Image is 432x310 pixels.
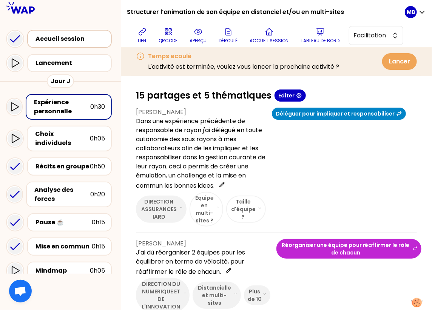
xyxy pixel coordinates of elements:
[244,285,270,305] button: Plus de 10
[34,185,90,204] div: Analyse des forces
[34,98,90,116] div: Expérience personnelle
[354,31,388,40] span: Facilitation
[193,282,241,309] button: Distancielle et multi-sites
[148,52,339,61] h3: Temps ecoulé
[216,24,241,47] button: Déroulé
[35,130,90,148] div: Choix individuels
[35,59,108,68] div: Lancement
[90,102,105,111] div: 0h30
[226,196,266,223] button: Taille d'équipe ?
[276,239,421,259] button: Réorganiser une équipe pour réaffirmer le rôle de chacun
[35,242,92,251] div: Mise en commun
[35,266,90,275] div: Mindmap
[136,117,266,190] p: Dans une expérience précédente de responsable de rayon j'ai délégué en toute autonomie des sous r...
[135,24,150,47] button: lien
[156,24,181,47] button: QRCODE
[190,192,223,227] button: Equipe en multi-sites ?
[35,34,108,43] div: Accueil session
[136,239,270,248] p: [PERSON_NAME]
[35,162,90,171] div: Récits en groupe
[382,53,417,70] button: Lancer
[90,266,105,275] div: 0h05
[301,38,340,44] p: Tableau de bord
[219,38,238,44] p: Déroulé
[136,248,270,276] p: J'ai dû réorganiser 2 équipes pour les équilibrer en terme de vélocité, pour réaffirmer le rôle d...
[405,6,426,18] button: MB
[349,26,403,45] button: Facilitation
[136,108,266,117] p: [PERSON_NAME]
[187,24,210,47] button: aperçu
[92,242,105,251] div: 0h15
[138,38,147,44] p: lien
[90,162,105,171] div: 0h50
[272,108,406,120] button: Déléguer pour impliquer et responsabiliser
[35,218,92,227] div: Pause ☕️
[90,190,105,199] div: 0h20
[298,24,343,47] button: Tableau de bord
[9,280,32,302] div: Ouvrir le chat
[247,24,292,47] button: Accueil session
[47,74,74,88] div: Jour J
[148,62,339,71] p: L'activité est terminée, voulez vous lancer la prochaine activité ?
[90,134,105,143] div: 0h05
[92,218,105,227] div: 0h15
[159,38,178,44] p: QRCODE
[190,38,207,44] p: aperçu
[407,8,415,16] p: MB
[275,89,306,102] button: Editer
[136,196,187,223] button: DIRECTION ASSURANCES IARD
[250,38,289,44] p: Accueil session
[136,89,272,102] h1: 15 partages et 5 thématiques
